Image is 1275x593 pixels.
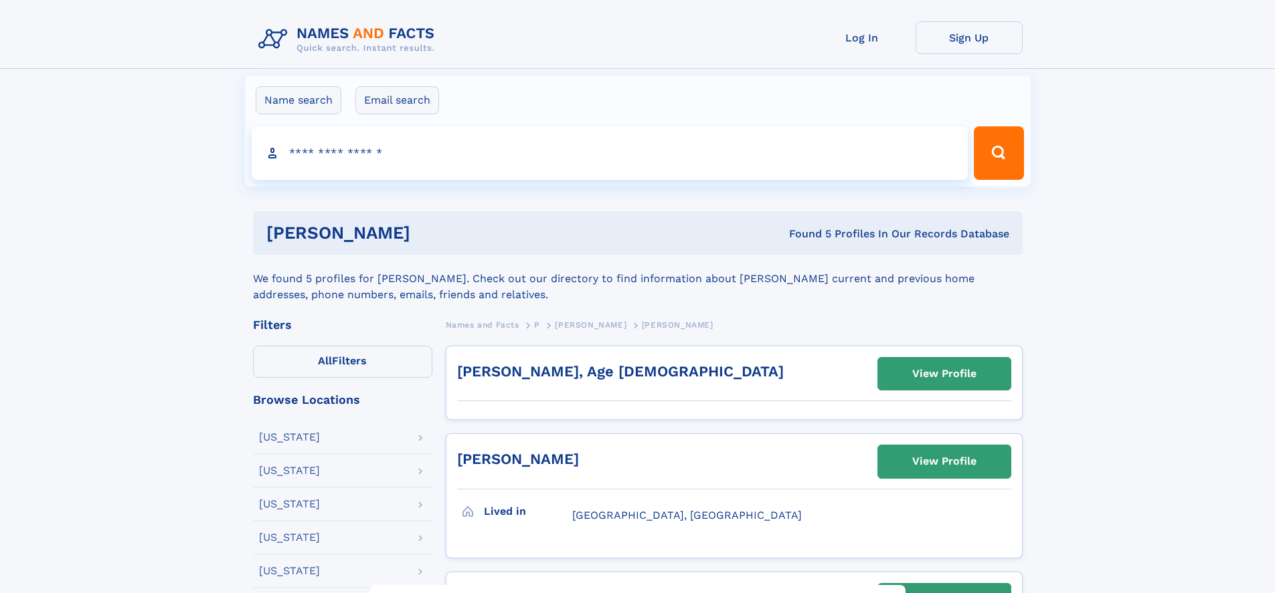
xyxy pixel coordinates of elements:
[355,86,439,114] label: Email search
[457,451,579,467] a: [PERSON_NAME]
[259,566,320,576] div: [US_STATE]
[253,394,432,406] div: Browse Locations
[534,316,540,333] a: P
[253,255,1023,303] div: We found 5 profiles for [PERSON_NAME]. Check out our directory to find information about [PERSON_...
[484,500,572,523] h3: Lived in
[912,446,976,477] div: View Profile
[318,354,332,367] span: All
[259,465,320,476] div: [US_STATE]
[253,319,432,331] div: Filters
[259,532,320,543] div: [US_STATE]
[266,225,600,241] h1: [PERSON_NAME]
[253,346,432,378] label: Filters
[600,227,1009,241] div: Found 5 Profiles In Our Records Database
[253,21,446,57] img: Logo Names and Facts
[878,445,1011,477] a: View Profile
[916,21,1023,54] a: Sign Up
[555,316,626,333] a: [PERSON_NAME]
[912,358,976,389] div: View Profile
[809,21,916,54] a: Log In
[555,320,626,330] span: [PERSON_NAME]
[446,316,519,333] a: Names and Facts
[878,358,1011,390] a: View Profile
[259,499,320,509] div: [US_STATE]
[642,320,713,330] span: [PERSON_NAME]
[572,509,802,521] span: [GEOGRAPHIC_DATA], [GEOGRAPHIC_DATA]
[256,86,341,114] label: Name search
[457,363,784,380] a: [PERSON_NAME], Age [DEMOGRAPHIC_DATA]
[974,126,1023,180] button: Search Button
[259,432,320,443] div: [US_STATE]
[534,320,540,330] span: P
[252,126,968,180] input: search input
